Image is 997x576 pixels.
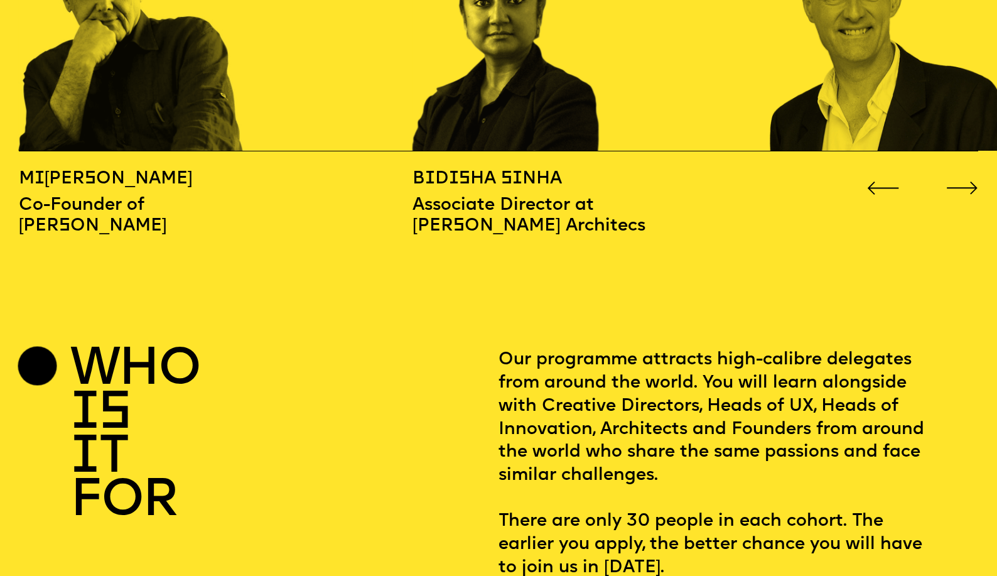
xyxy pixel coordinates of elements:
p: Associate Director at [PERSON_NAME] Architecs [412,190,768,236]
p: Co-Founder of [PERSON_NAME] [19,190,412,236]
span: i [512,170,522,188]
button: Go to previous slide [867,177,900,190]
p: M [PERSON_NAME] [19,168,412,191]
span: i [35,170,45,188]
p: B d sha S nha [412,168,768,191]
span: i [70,389,99,440]
span: i [70,433,99,484]
span: i [449,170,459,188]
span: i [425,170,435,188]
button: Go to next slide [946,177,979,190]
